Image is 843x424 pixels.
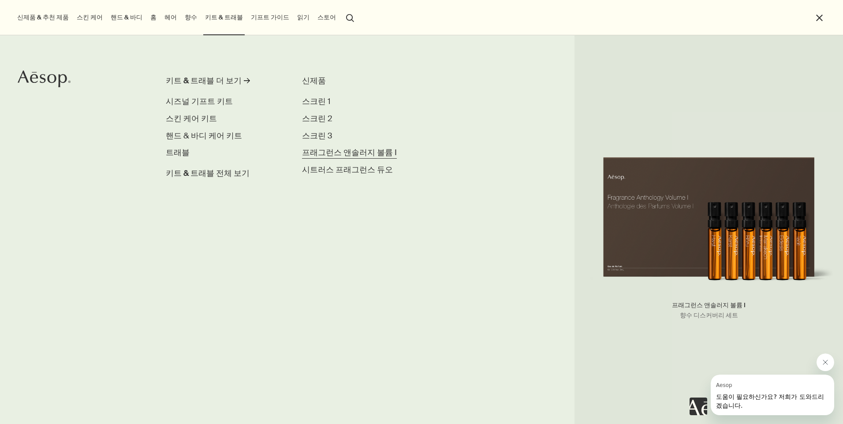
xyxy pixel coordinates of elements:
[302,75,437,87] div: 신제품
[166,75,277,90] a: 키트 & 트래블 더 보기
[302,96,331,107] span: 스크린 1
[166,130,242,141] span: 핸드 & 바디 케어 키트
[302,147,397,158] span: 프래그런스 앤솔러지 볼륨 I
[163,11,179,23] a: 헤어
[166,113,217,124] span: 스킨 케어 키트
[814,13,824,23] button: 메뉴 닫기
[302,113,332,125] a: 스크린 2
[166,167,250,179] span: 키트 & 트래블 전체 보기
[342,9,358,26] button: 검색창 열기
[302,113,332,124] span: 스크린 2
[295,11,311,23] a: 읽기
[149,11,158,23] a: 홈
[166,147,190,158] span: 트래블
[166,96,233,107] span: 시즈널 기프트 키트
[302,96,331,108] a: 스크린 1
[18,70,71,88] svg: Aesop
[166,75,242,87] div: 키트 & 트래블 더 보기
[109,11,144,23] a: 핸드 & 바디
[166,130,242,142] a: 핸드 & 바디 케어 키트
[583,300,834,320] h5: 프래그런스 앤솔러지 볼륨 I
[302,164,393,175] span: 시트러스 프래그런스 듀오
[15,68,73,92] a: Aesop
[583,139,834,291] img: 장식적인 슬리브가 있는 종이 상자에 담긴 여섯 가지 향수 바이얼.
[583,130,834,329] a: 장식적인 슬리브가 있는 종이 상자에 담긴 여섯 가지 향수 바이얼.프래그런스 앤솔러지 볼륨 I향수 디스커버리 세트
[302,130,332,142] a: 스크린 3
[302,147,397,159] a: 프래그런스 앤솔러지 볼륨 I
[817,353,834,371] iframe: Aesop의 메시지 닫기
[316,11,338,23] button: 스토어
[75,11,104,23] a: 스킨 케어
[249,11,291,23] a: 기프트 가이드
[166,147,190,159] a: 트래블
[690,398,707,415] iframe: 내용 없음
[302,164,393,176] a: 시트러스 프래그런스 듀오
[203,11,245,23] a: 키트 & 트래블
[302,130,332,141] span: 스크린 3
[166,113,217,125] a: 스킨 케어 키트
[690,353,834,415] div: Aesop님의 말: "도움이 필요하신가요? 저희가 도와드리겠습니다.". 대화를 계속하려면 메시징 창을 엽니다.
[583,310,834,320] p: 향수 디스커버리 세트
[183,11,199,23] a: 향수
[711,375,834,415] iframe: Aesop의 메시지
[166,96,233,108] a: 시즈널 기프트 키트
[166,164,250,179] a: 키트 & 트래블 전체 보기
[15,11,71,23] button: 신제품 & 추천 제품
